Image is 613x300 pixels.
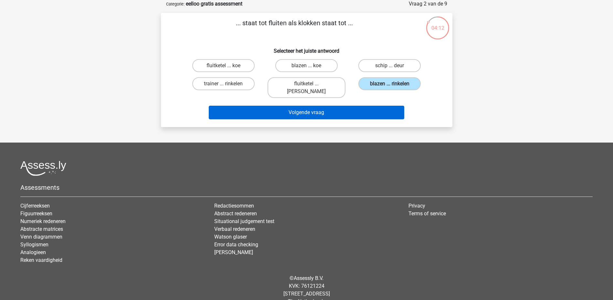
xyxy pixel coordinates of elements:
[20,203,50,209] a: Cijferreeksen
[192,77,255,90] label: trainer ... rinkelen
[20,184,593,191] h5: Assessments
[20,249,46,255] a: Analogieen
[408,203,425,209] a: Privacy
[214,210,257,217] a: Abstract redeneren
[20,257,62,263] a: Reken vaardigheid
[20,161,66,176] img: Assessly logo
[214,203,254,209] a: Redactiesommen
[426,16,450,32] div: 04:12
[294,275,323,281] a: Assessly B.V.
[171,43,442,54] h6: Selecteer het juiste antwoord
[268,77,345,98] label: fluitketel ... [PERSON_NAME]
[358,77,421,90] label: blazen ... rinkelen
[214,226,255,232] a: Verbaal redeneren
[166,2,185,6] small: Categorie:
[171,18,418,37] p: ... staat tot fluiten als klokken staat tot ...
[214,218,274,224] a: Situational judgement test
[20,234,62,240] a: Venn diagrammen
[20,241,48,248] a: Syllogismen
[20,218,66,224] a: Numeriek redeneren
[209,106,404,119] button: Volgende vraag
[186,1,242,7] strong: eelloo gratis assessment
[214,234,247,240] a: Watson glaser
[192,59,255,72] label: fluitketel ... koe
[214,249,253,255] a: [PERSON_NAME]
[408,210,446,217] a: Terms of service
[358,59,421,72] label: schip ... deur
[20,210,52,217] a: Figuurreeksen
[214,241,258,248] a: Error data checking
[20,226,63,232] a: Abstracte matrices
[275,59,338,72] label: blazen ... koe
